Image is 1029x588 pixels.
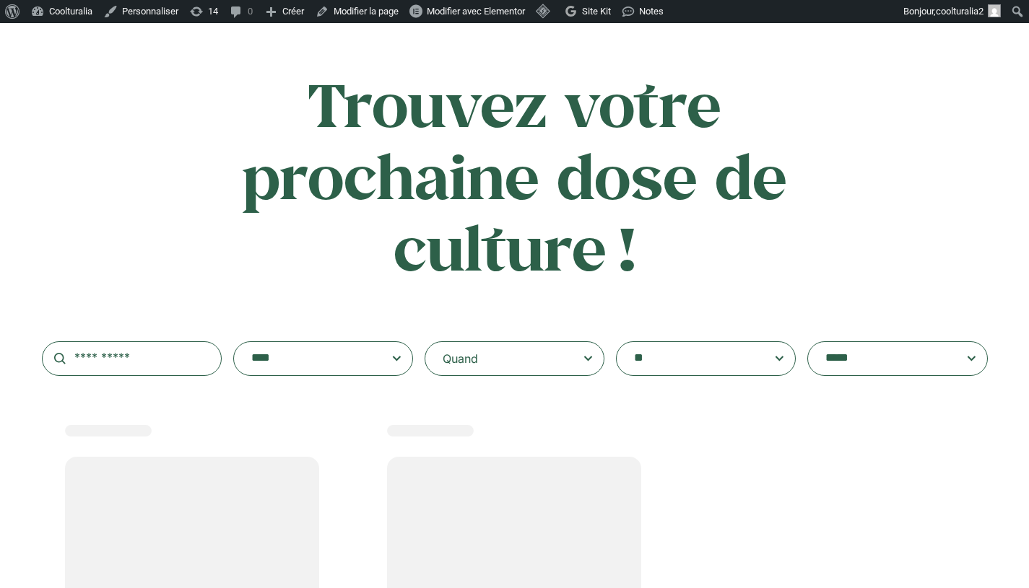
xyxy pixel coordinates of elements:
[936,6,984,17] span: coolturalia2
[825,348,941,369] textarea: Search
[634,348,750,369] textarea: Search
[443,350,478,367] div: Quand
[251,348,367,369] textarea: Search
[427,6,525,17] span: Modifier avec Elementor
[582,6,611,17] span: Site Kit
[231,68,799,284] h2: Trouvez votre prochaine dose de culture !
